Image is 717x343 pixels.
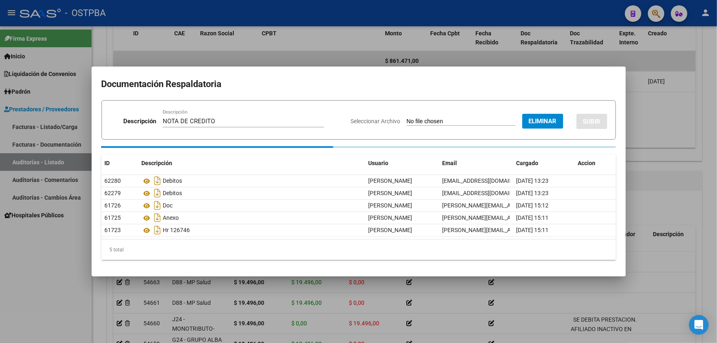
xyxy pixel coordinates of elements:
span: 62280 [105,177,121,184]
button: Eliminar [522,114,563,129]
span: 62279 [105,190,121,196]
span: [DATE] 15:11 [516,227,549,233]
i: Descargar documento [152,211,163,224]
div: Doc [142,199,362,212]
span: [PERSON_NAME] [369,190,413,196]
datatable-header-cell: Usuario [365,154,439,172]
button: SUBIR [576,114,607,129]
span: [PERSON_NAME] [369,177,413,184]
span: Accion [578,160,596,166]
div: Open Intercom Messenger [689,315,709,335]
datatable-header-cell: ID [101,154,138,172]
div: Debitos [142,174,362,187]
span: 61723 [105,227,121,233]
span: Usuario [369,160,389,166]
span: [EMAIL_ADDRESS][DOMAIN_NAME] [443,177,534,184]
div: Hr 126746 [142,223,362,237]
datatable-header-cell: Cargado [513,154,575,172]
h2: Documentación Respaldatoria [101,76,616,92]
span: [DATE] 13:23 [516,177,549,184]
span: [DATE] 13:23 [516,190,549,196]
i: Descargar documento [152,174,163,187]
span: Descripción [142,160,173,166]
span: [PERSON_NAME] [369,227,413,233]
span: [DATE] 15:11 [516,214,549,221]
span: [PERSON_NAME][EMAIL_ADDRESS][PERSON_NAME][DOMAIN_NAME] [443,202,622,209]
span: Cargado [516,160,539,166]
span: [PERSON_NAME] [369,202,413,209]
i: Descargar documento [152,186,163,200]
span: Email [443,160,457,166]
span: [PERSON_NAME] [369,214,413,221]
i: Descargar documento [152,223,163,237]
span: SUBIR [583,118,601,125]
div: Debitos [142,186,362,200]
span: 61726 [105,202,121,209]
span: Eliminar [529,117,557,125]
span: [PERSON_NAME][EMAIL_ADDRESS][PERSON_NAME][DOMAIN_NAME] [443,227,622,233]
span: [DATE] 15:12 [516,202,549,209]
span: [EMAIL_ADDRESS][DOMAIN_NAME] [443,190,534,196]
datatable-header-cell: Accion [575,154,616,172]
i: Descargar documento [152,199,163,212]
span: 61725 [105,214,121,221]
div: 5 total [101,239,616,260]
datatable-header-cell: Email [439,154,513,172]
span: ID [105,160,110,166]
div: Anexo [142,211,362,224]
span: [PERSON_NAME][EMAIL_ADDRESS][PERSON_NAME][DOMAIN_NAME] [443,214,622,221]
span: Seleccionar Archivo [351,118,401,124]
p: Descripción [123,117,156,126]
datatable-header-cell: Descripción [138,154,365,172]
